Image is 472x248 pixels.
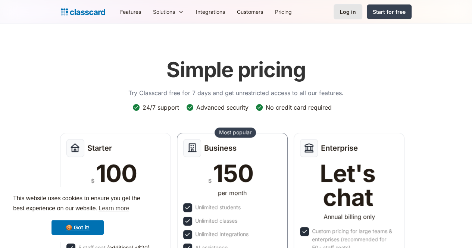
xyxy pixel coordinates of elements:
[195,230,248,238] div: Unlimited Integrations
[6,187,149,242] div: cookieconsent
[166,57,306,82] h1: Simple pricing
[61,7,105,17] a: home
[147,3,190,20] div: Solutions
[266,103,332,112] div: No credit card required
[114,3,147,20] a: Features
[13,194,142,214] span: This website uses cookies to ensure you get the best experience on our website.
[373,8,406,16] div: Start for free
[87,144,112,153] h2: Starter
[208,176,212,185] div: $
[334,4,362,19] a: Log in
[321,144,358,153] h2: Enterprise
[323,212,375,221] div: Annual billing only
[51,220,104,235] a: dismiss cookie message
[143,103,179,112] div: 24/7 support
[97,203,130,214] a: learn more about cookies
[231,3,269,20] a: Customers
[196,103,248,112] div: Advanced security
[213,161,253,185] div: 150
[367,4,412,19] a: Start for free
[190,3,231,20] a: Integrations
[128,88,344,97] p: Try Classcard free for 7 days and get unrestricted access to all our features.
[269,3,298,20] a: Pricing
[195,203,241,211] div: Unlimited students
[96,161,137,185] div: 100
[153,8,175,16] div: Solutions
[195,217,237,225] div: Unlimited classes
[300,161,395,209] div: Let's chat
[219,129,251,136] div: Most popular
[340,8,356,16] div: Log in
[91,176,94,185] div: $
[204,144,237,153] h2: Business
[218,188,247,197] div: per month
